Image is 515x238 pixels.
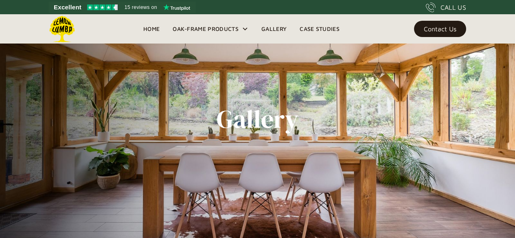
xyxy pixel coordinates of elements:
[293,23,346,35] a: Case Studies
[137,23,166,35] a: Home
[440,2,466,12] div: CALL US
[49,2,196,13] a: See Lemon Lumba reviews on Trustpilot
[166,14,255,44] div: Oak-Frame Products
[163,4,190,11] img: Trustpilot logo
[217,105,298,133] h1: Gallery
[424,26,456,32] div: Contact Us
[54,2,81,12] span: Excellent
[414,21,466,37] a: Contact Us
[87,4,118,10] img: Trustpilot 4.5 stars
[255,23,293,35] a: Gallery
[426,2,466,12] a: CALL US
[125,2,157,12] span: 15 reviews on
[173,24,239,34] div: Oak-Frame Products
